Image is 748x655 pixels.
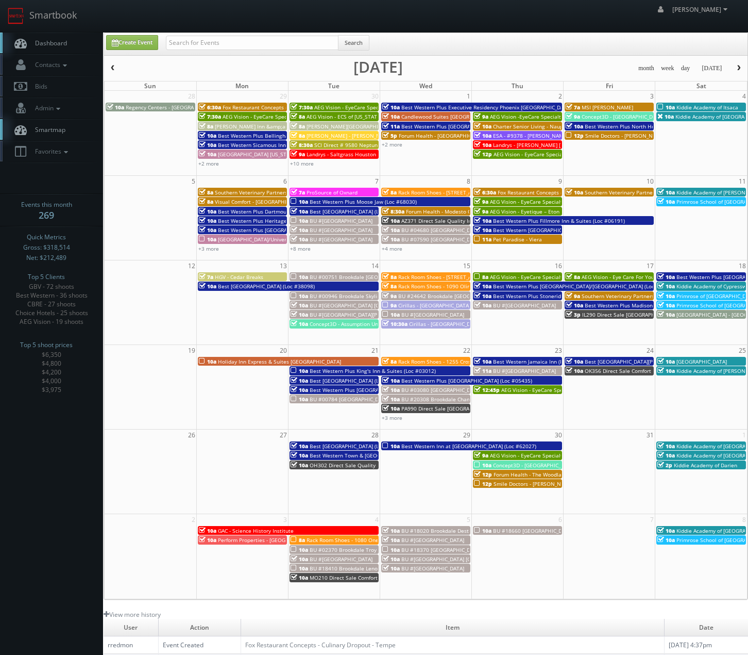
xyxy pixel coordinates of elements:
[198,245,219,252] a: +3 more
[493,123,576,130] span: Charter Senior Living - Naugatuck
[474,208,488,215] span: 9a
[107,104,124,111] span: 10a
[382,546,400,553] span: 10a
[566,113,580,120] span: 9a
[215,273,263,281] span: HGV - Cedar Breaks
[338,35,369,51] button: Search
[291,302,308,309] span: 10a
[310,452,449,459] span: Best Western Town & [GEOGRAPHIC_DATA] (Loc #05423)
[199,113,221,120] span: 7:30a
[382,292,397,300] span: 9a
[582,292,709,300] span: Southern Veterinary Partners - [GEOGRAPHIC_DATA]
[310,386,440,394] span: Best Western Plus [GEOGRAPHIC_DATA] (Loc #44729)
[215,198,306,205] span: Visual Comfort - [GEOGRAPHIC_DATA]
[218,217,330,224] span: Best Western Plus Heritage Inn (Loc #44463)
[474,367,491,374] span: 11a
[582,113,664,120] span: Concept3D - [GEOGRAPHIC_DATA]
[401,104,605,111] span: Best Western Plus Executive Residency Phoenix [GEOGRAPHIC_DATA] (Loc #03167)
[382,283,397,290] span: 8a
[218,536,320,544] span: Perform Properties - [GEOGRAPHIC_DATA]
[310,311,413,318] span: BU #[GEOGRAPHIC_DATA][PERSON_NAME]
[310,302,424,309] span: BU #[GEOGRAPHIC_DATA] [GEOGRAPHIC_DATA]
[307,536,422,544] span: Rack Room Shoes - 1080 Oneonta Marketplace
[474,132,491,139] span: 10a
[401,536,464,544] span: BU #[GEOGRAPHIC_DATA]
[382,358,397,365] span: 8a
[310,226,372,234] span: BU #[GEOGRAPHIC_DATA]
[198,160,219,167] a: +2 more
[657,302,675,309] span: 10a
[199,236,216,243] span: 10a
[290,160,314,167] a: +10 more
[398,189,492,196] span: Rack Room Shoes - [STREET_ADDRESS]
[401,377,532,384] span: Best Western Plus [GEOGRAPHIC_DATA] (Loc #05435)
[382,386,400,394] span: 10a
[698,62,725,75] button: [DATE]
[382,565,400,572] span: 10a
[282,176,288,187] span: 6
[474,226,491,234] span: 10a
[199,123,213,130] span: 8a
[21,200,72,210] span: Events this month
[585,302,686,309] span: Best Western Plus Madison (Loc #10386)
[218,208,363,215] span: Best Western Plus Dartmouth Hotel & Suites (Loc #65013)
[657,358,675,365] span: 10a
[494,480,681,487] span: Smile Doctors - [PERSON_NAME] Orthodontic Portage - [GEOGRAPHIC_DATA]
[218,226,383,234] span: Best Western Plus [GEOGRAPHIC_DATA] (shoot 1 of 2) (Loc #15116)
[474,471,492,478] span: 12p
[493,292,662,300] span: Best Western Plus Stoneridge Inn & Conference Centre (Loc #66085)
[677,62,694,75] button: day
[676,358,727,365] span: [GEOGRAPHIC_DATA]
[310,443,406,450] span: Best [GEOGRAPHIC_DATA] (Loc #44309)
[310,367,436,374] span: Best Western Plus King's Inn & Suites (Loc #03012)
[566,358,583,365] span: 10a
[215,189,343,196] span: Southern Veterinary Partners - [GEOGRAPHIC_DATA]
[199,151,216,158] span: 10a
[657,273,675,281] span: 10a
[498,189,627,196] span: Fox Restaurant Concepts - Culinary Dropout - Tempe
[401,546,481,553] span: BU #18370 [GEOGRAPHIC_DATA]
[490,113,661,120] span: AEG Vision -EyeCare Specialties of [US_STATE] – Eyes On Sammamish
[291,292,308,300] span: 10a
[218,283,315,290] span: Best [GEOGRAPHIC_DATA] (Loc #38098)
[199,226,216,234] span: 10a
[291,217,308,224] span: 10a
[218,236,308,243] span: [GEOGRAPHIC_DATA]/University Area
[310,462,514,469] span: OH302 Direct Sale Quality Inn & Suites [GEOGRAPHIC_DATA] - [GEOGRAPHIC_DATA]
[310,377,406,384] span: Best [GEOGRAPHIC_DATA] (Loc #43029)
[493,217,625,224] span: Best Western Plus Fillmore Inn & Suites (Loc #06191)
[657,189,675,196] span: 10a
[493,283,676,290] span: Best Western Plus [GEOGRAPHIC_DATA]/[GEOGRAPHIC_DATA] (Loc #48176)
[291,367,308,374] span: 10a
[245,641,396,649] a: Fox Restaurant Concepts - Culinary Dropout - Tempe
[382,123,400,130] span: 11a
[382,245,402,252] a: +4 more
[310,208,406,215] span: Best [GEOGRAPHIC_DATA] (Loc #18018)
[382,405,400,412] span: 10a
[738,176,747,187] span: 11
[657,367,675,374] span: 10a
[657,198,675,205] span: 10a
[585,367,683,374] span: OK356 Direct Sale Comfort Inn & Suites
[106,35,158,50] a: Create Event
[30,147,71,156] span: Favorites
[199,283,216,290] span: 10a
[401,443,536,450] span: Best Western Inn at [GEOGRAPHIC_DATA] (Loc #62027)
[291,104,313,111] span: 7:30a
[657,283,675,290] span: 10a
[382,555,400,563] span: 10a
[310,236,372,243] span: BU #[GEOGRAPHIC_DATA]
[307,123,453,130] span: [PERSON_NAME][GEOGRAPHIC_DATA] - [GEOGRAPHIC_DATA]
[166,36,338,50] input: Search for Events
[474,480,492,487] span: 12p
[474,292,491,300] span: 10a
[409,320,618,327] span: Cirillas - [GEOGRAPHIC_DATA][PERSON_NAME] ([PERSON_NAME][GEOGRAPHIC_DATA])
[696,81,706,90] span: Sat
[557,176,563,187] span: 9
[490,273,706,281] span: AEG Vision - EyeCare Specialties of [US_STATE] – Elite Vision Care ([GEOGRAPHIC_DATA])
[398,302,562,309] span: Cirillas - [GEOGRAPHIC_DATA][PERSON_NAME] ([STREET_ADDRESS])
[382,443,400,450] span: 10a
[398,273,533,281] span: Rack Room Shoes - [STREET_ADDRESS][PERSON_NAME]
[23,242,70,253] span: Gross: $318,514
[657,536,675,544] span: 10a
